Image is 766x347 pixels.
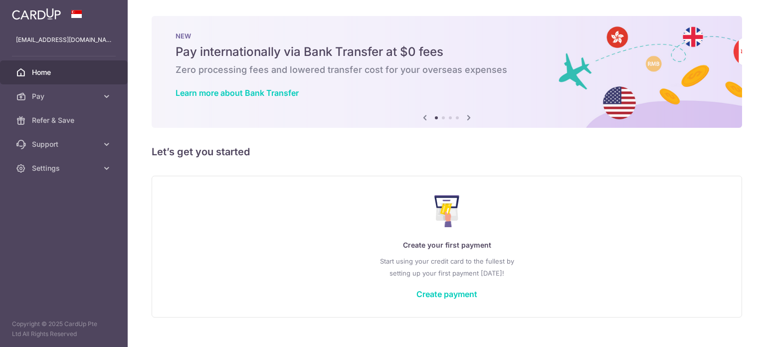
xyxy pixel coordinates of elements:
[176,32,718,40] p: NEW
[32,139,98,149] span: Support
[176,64,718,76] h6: Zero processing fees and lowered transfer cost for your overseas expenses
[702,317,756,342] iframe: Opens a widget where you can find more information
[32,163,98,173] span: Settings
[416,289,477,299] a: Create payment
[16,35,112,45] p: [EMAIL_ADDRESS][DOMAIN_NAME]
[32,115,98,125] span: Refer & Save
[176,44,718,60] h5: Pay internationally via Bank Transfer at $0 fees
[152,144,742,160] h5: Let’s get you started
[176,88,299,98] a: Learn more about Bank Transfer
[434,195,460,227] img: Make Payment
[172,239,722,251] p: Create your first payment
[32,91,98,101] span: Pay
[12,8,61,20] img: CardUp
[32,67,98,77] span: Home
[172,255,722,279] p: Start using your credit card to the fullest by setting up your first payment [DATE]!
[152,16,742,128] img: Bank transfer banner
